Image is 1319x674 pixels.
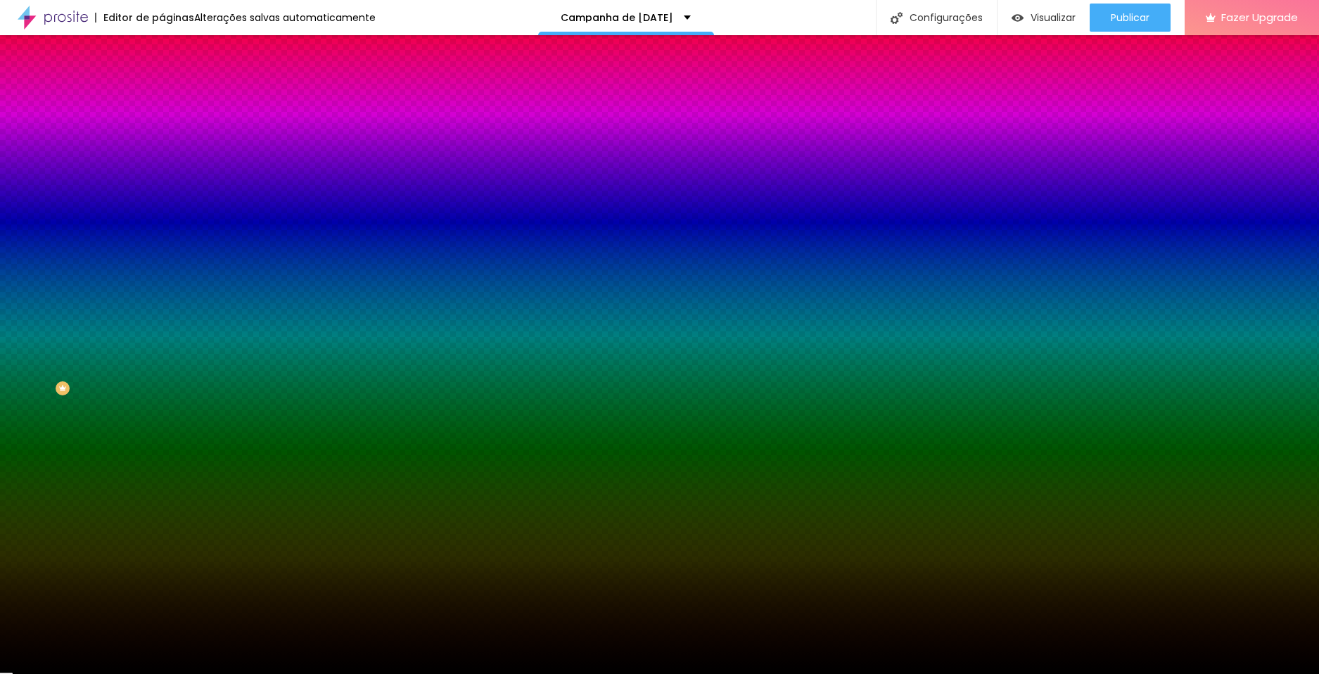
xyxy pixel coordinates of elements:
[1090,4,1171,32] button: Publicar
[1221,11,1298,23] span: Fazer Upgrade
[194,13,376,23] div: Alterações salvas automaticamente
[1031,12,1076,23] span: Visualizar
[998,4,1090,32] button: Visualizar
[561,13,673,23] p: Campanha de [DATE]
[1012,12,1024,24] img: view-1.svg
[95,13,194,23] div: Editor de páginas
[1111,12,1149,23] span: Publicar
[891,12,903,24] img: Icone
